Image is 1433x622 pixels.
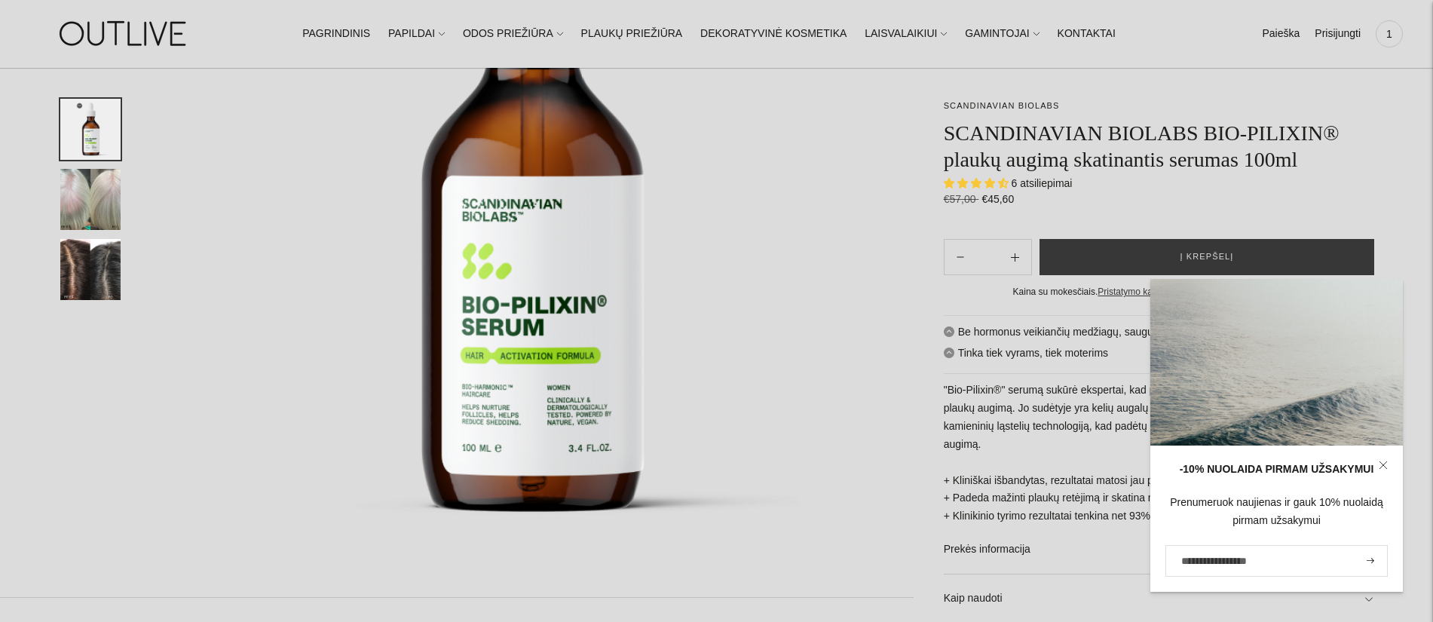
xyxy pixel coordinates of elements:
a: Pristatymo kaina [1098,286,1165,297]
button: Į krepšelį [1040,239,1374,275]
button: Add product quantity [945,239,976,275]
a: KONTAKTAI [1058,17,1116,51]
span: €45,60 [981,193,1014,205]
a: PAGRINDINIS [302,17,370,51]
a: ODOS PRIEŽIŪRA [463,17,563,51]
a: DEKORATYVINĖ KOSMETIKA [700,17,847,51]
img: OUTLIVE [30,8,219,60]
a: PLAUKŲ PRIEŽIŪRA [581,17,683,51]
a: GAMINTOJAI [965,17,1039,51]
s: €57,00 [944,193,979,205]
h1: SCANDINAVIAN BIOLABS BIO-PILIXIN® plaukų augimą skatinantis serumas 100ml [944,120,1373,173]
button: Translation missing: en.general.accessibility.image_thumbail [60,169,121,230]
span: 1 [1379,23,1400,44]
a: SCANDINAVIAN BIOLABS [944,101,1060,110]
button: Translation missing: en.general.accessibility.image_thumbail [60,239,121,300]
a: LAISVALAIKIUI [865,17,947,51]
a: Prekės informacija [944,525,1373,574]
button: Subtract product quantity [999,239,1031,275]
a: 1 [1376,17,1403,51]
div: Prenumeruok naujienas ir gauk 10% nuolaidą pirmam užsakymui [1165,494,1388,530]
a: Prisijungti [1315,17,1361,51]
span: 4.67 stars [944,177,1012,189]
div: -10% NUOLAIDA PIRMAM UŽSAKYMUI [1165,461,1388,479]
span: Į krepšelį [1180,250,1234,265]
a: Paieška [1262,17,1300,51]
button: Translation missing: en.general.accessibility.image_thumbail [60,99,121,160]
div: Kaina su mokesčiais. apskaičiuojama apmokėjimo metu. [944,284,1373,300]
span: 6 atsiliepimai [1012,177,1073,189]
input: Product quantity [976,247,999,268]
a: PAPILDAI [388,17,445,51]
